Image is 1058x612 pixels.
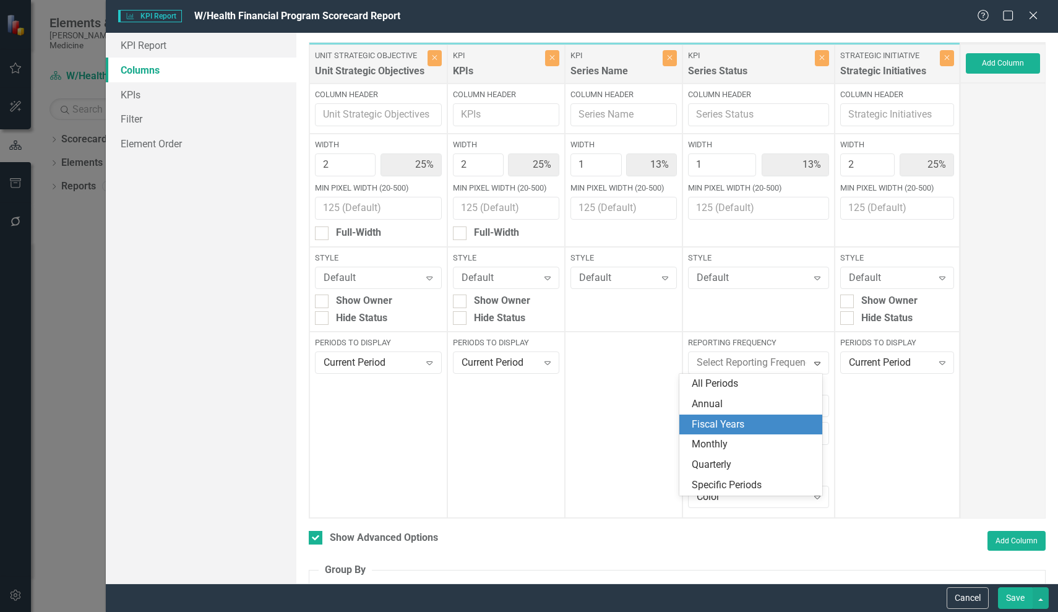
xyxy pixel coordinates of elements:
div: Hide Status [861,311,913,325]
div: Current Period [462,356,538,370]
label: Column Header [453,89,559,100]
label: Style [453,252,559,264]
span: W/Health Financial Program Scorecard Report [194,10,400,22]
label: Strategic Initiative [840,50,937,61]
input: KPIs [453,103,559,126]
div: Color [697,490,807,504]
label: Width [453,139,559,150]
label: KPI [688,50,812,61]
div: Hide Status [474,311,525,325]
label: Style [688,252,829,264]
label: Width [315,139,442,150]
div: Default [579,271,655,285]
label: Style [840,252,954,264]
a: KPI Report [106,33,296,58]
label: Column Header [688,89,829,100]
a: Columns [106,58,296,82]
input: Column Width [315,153,376,176]
div: All Periods [692,377,815,391]
input: Series Name [570,103,677,126]
label: Width [840,139,954,150]
label: Periods to Display [453,337,559,348]
a: Element Order [106,131,296,156]
div: Current Period [849,356,932,370]
label: Periods to Display [315,337,442,348]
label: Style [570,252,677,264]
label: KPI [453,50,542,61]
label: KPI [570,50,660,61]
div: Show Advanced Options [330,531,438,545]
label: Min Pixel Width (20-500) [570,183,677,194]
a: KPIs [106,82,296,107]
label: Min Pixel Width (20-500) [315,183,442,194]
input: 125 (Default) [453,197,559,220]
div: Show Owner [336,294,392,308]
div: Full-Width [336,226,381,240]
input: 125 (Default) [315,197,442,220]
div: Default [697,271,807,285]
label: Min Pixel Width (20-500) [453,183,559,194]
div: Show Owner [861,294,918,308]
input: Column Width [453,153,504,176]
label: Unit Strategic Objective [315,50,424,61]
label: Reporting Frequency [688,337,829,348]
div: Annual [692,397,815,412]
div: Quarterly [692,458,815,472]
input: Series Status [688,103,829,126]
label: Style [315,252,442,264]
label: Column Header [840,89,954,100]
div: Series Status [688,64,812,85]
span: KPI Report [118,10,182,22]
div: KPIs [453,64,542,85]
button: Cancel [947,587,989,609]
div: Default [324,271,420,285]
input: Column Width [570,153,622,176]
label: Min Pixel Width (20-500) [688,183,829,194]
input: 125 (Default) [570,197,677,220]
div: Hide Status [336,311,387,325]
div: Default [462,271,538,285]
div: Monthly [692,437,815,452]
input: Column Width [688,153,755,176]
input: 125 (Default) [840,197,954,220]
input: Unit Strategic Objectives [315,103,442,126]
div: Series Name [570,64,660,85]
div: Fiscal Years [692,418,815,432]
input: Strategic Initiatives [840,103,954,126]
div: Full-Width [474,226,519,240]
button: Add Column [987,531,1046,551]
label: Width [688,139,829,150]
div: Specific Periods [692,478,815,493]
label: Column Header [315,89,442,100]
label: Periods to Display [840,337,954,348]
input: 125 (Default) [688,197,829,220]
legend: Group By [319,563,372,577]
label: Width [570,139,677,150]
div: Current Period [324,356,420,370]
button: Save [998,587,1033,609]
div: Default [849,271,932,285]
a: Filter [106,106,296,131]
button: Add Column [966,53,1040,73]
div: Show Owner [474,294,530,308]
input: Column Width [840,153,895,176]
label: Column Header [570,89,677,100]
div: Unit Strategic Objectives [315,64,424,85]
div: Strategic Initiatives [840,64,937,85]
label: Min Pixel Width (20-500) [840,183,954,194]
